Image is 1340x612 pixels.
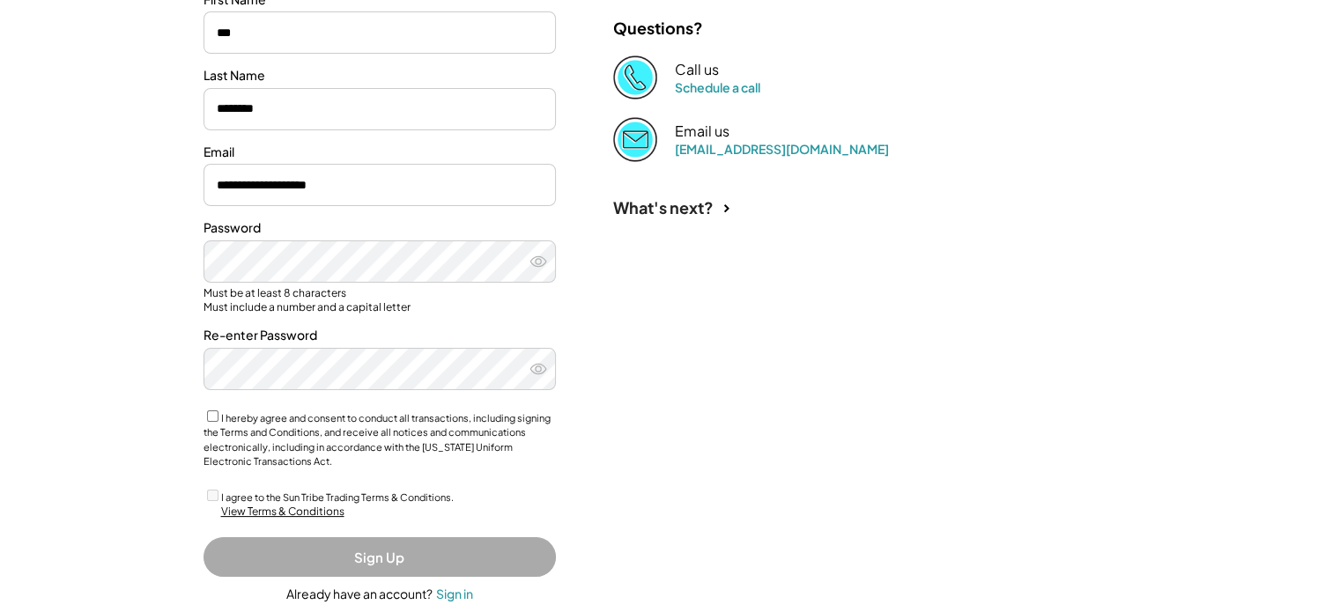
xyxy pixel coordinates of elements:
[675,61,719,79] div: Call us
[204,412,551,468] label: I hereby agree and consent to conduct all transactions, including signing the Terms and Condition...
[613,117,657,161] img: Email%202%403x.png
[286,586,433,603] div: Already have an account?
[436,586,473,601] div: Sign in
[221,491,454,503] label: I agree to the Sun Tribe Trading Terms & Conditions.
[204,219,556,237] div: Password
[204,67,556,85] div: Last Name
[675,122,729,141] div: Email us
[675,141,889,157] a: [EMAIL_ADDRESS][DOMAIN_NAME]
[204,537,556,577] button: Sign Up
[204,286,556,313] div: Must be at least 8 characters Must include a number and a capital letter
[613,197,714,218] div: What's next?
[221,505,344,520] div: View Terms & Conditions
[613,55,657,100] img: Phone%20copy%403x.png
[613,18,703,38] div: Questions?
[675,79,760,95] a: Schedule a call
[204,144,556,161] div: Email
[204,327,556,344] div: Re-enter Password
